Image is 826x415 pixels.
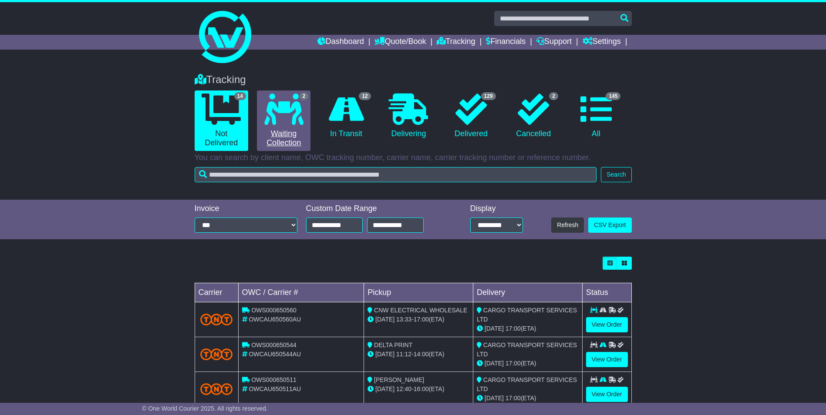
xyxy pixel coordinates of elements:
[251,307,297,314] span: OWS000650560
[190,74,636,86] div: Tracking
[364,283,473,302] td: Pickup
[195,283,238,302] td: Carrier
[375,316,394,323] span: [DATE]
[481,92,496,100] span: 129
[200,383,233,395] img: TNT_Domestic.png
[200,348,233,360] img: TNT_Domestic.png
[359,92,371,100] span: 12
[317,35,364,50] a: Dashboard
[606,92,620,100] span: 145
[414,351,429,358] span: 14:00
[300,92,309,100] span: 2
[588,218,631,233] a: CSV Export
[238,283,364,302] td: OWC / Carrier #
[249,351,301,358] span: OWCAU650544AU
[195,153,632,163] p: You can search by client name, OWC tracking number, carrier name, carrier tracking number or refe...
[437,35,475,50] a: Tracking
[306,204,446,214] div: Custom Date Range
[506,325,521,332] span: 17:00
[582,283,631,302] td: Status
[414,316,429,323] span: 17:00
[477,307,577,323] span: CARGO TRANSPORT SERVICES LTD
[251,376,297,383] span: OWS000650511
[195,204,297,214] div: Invoice
[414,385,429,392] span: 16:00
[583,35,621,50] a: Settings
[396,316,411,323] span: 13:33
[396,385,411,392] span: 12:40
[319,90,373,142] a: 12 In Transit
[507,90,560,142] a: 2 Cancelled
[477,376,577,392] span: CARGO TRANSPORT SERVICES LTD
[444,90,498,142] a: 129 Delivered
[569,90,623,142] a: 145 All
[485,360,504,367] span: [DATE]
[374,35,426,50] a: Quote/Book
[506,395,521,402] span: 17:00
[375,385,394,392] span: [DATE]
[367,350,469,359] div: - (ETA)
[477,341,577,358] span: CARGO TRANSPORT SERVICES LTD
[251,341,297,348] span: OWS000650544
[506,360,521,367] span: 17:00
[374,341,412,348] span: DELTA PRINT
[549,92,558,100] span: 2
[374,307,467,314] span: CNW ELECTRICAL WHOLESALE
[382,90,435,142] a: Delivering
[375,351,394,358] span: [DATE]
[257,90,310,151] a: 2 Waiting Collection
[601,167,631,182] button: Search
[367,315,469,324] div: - (ETA)
[477,324,579,333] div: (ETA)
[374,376,424,383] span: [PERSON_NAME]
[485,395,504,402] span: [DATE]
[142,405,268,412] span: © One World Courier 2025. All rights reserved.
[367,385,469,394] div: - (ETA)
[586,352,628,367] a: View Order
[586,317,628,332] a: View Order
[477,359,579,368] div: (ETA)
[249,316,301,323] span: OWCAU650560AU
[195,90,248,151] a: 14 Not Delivered
[551,218,584,233] button: Refresh
[396,351,411,358] span: 11:12
[477,394,579,403] div: (ETA)
[586,387,628,402] a: View Order
[234,92,246,100] span: 14
[249,385,301,392] span: OWCAU650511AU
[473,283,582,302] td: Delivery
[200,314,233,325] img: TNT_Domestic.png
[536,35,572,50] a: Support
[485,325,504,332] span: [DATE]
[486,35,526,50] a: Financials
[470,204,523,214] div: Display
